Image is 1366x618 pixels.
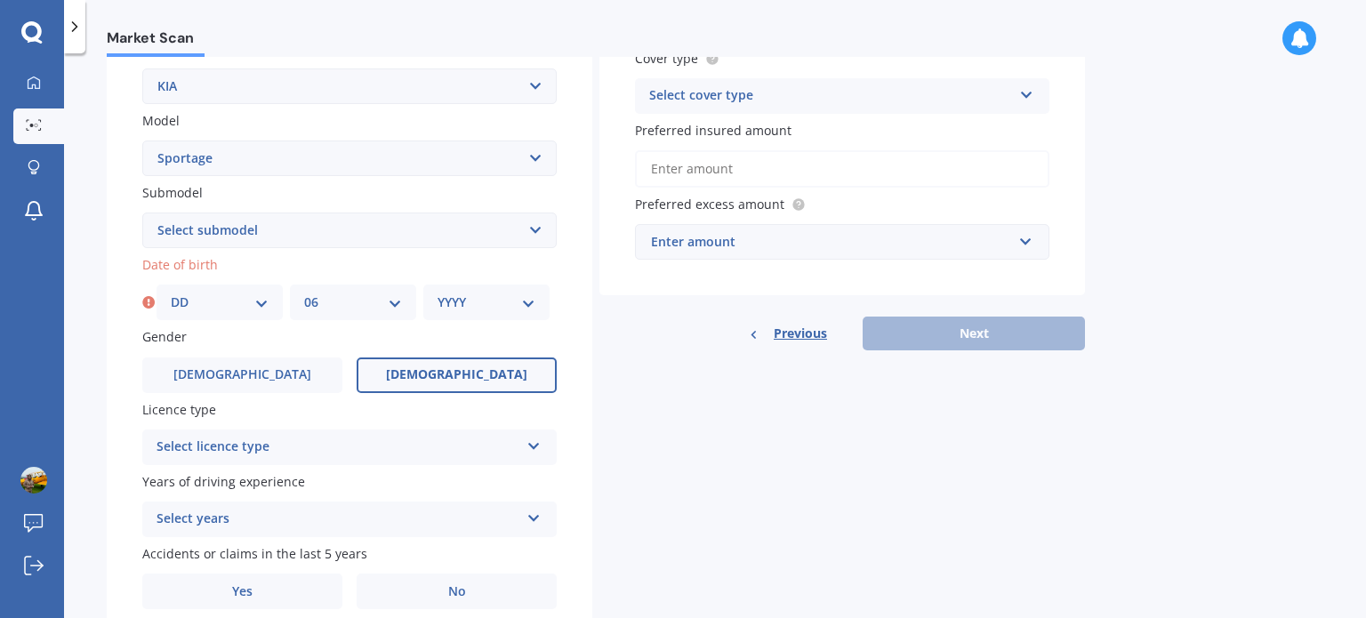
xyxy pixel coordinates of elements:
div: Select years [157,509,519,530]
span: Cover type [635,50,698,67]
div: Select cover type [649,85,1012,107]
span: Preferred excess amount [635,196,784,213]
div: Select licence type [157,437,519,458]
span: Previous [774,320,827,347]
span: Date of birth [142,256,218,273]
img: picture [20,467,47,494]
span: Market Scan [107,29,205,53]
span: Yes [232,584,253,599]
span: No [448,584,466,599]
span: [DEMOGRAPHIC_DATA] [173,367,311,382]
span: Model [142,112,180,129]
span: Years of driving experience [142,473,305,490]
input: Enter amount [635,150,1049,188]
span: Licence type [142,401,216,418]
span: [DEMOGRAPHIC_DATA] [386,367,527,382]
span: Submodel [142,184,203,201]
span: Gender [142,329,187,346]
div: Enter amount [651,232,1012,252]
span: Accidents or claims in the last 5 years [142,545,367,562]
span: Preferred insured amount [635,122,791,139]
